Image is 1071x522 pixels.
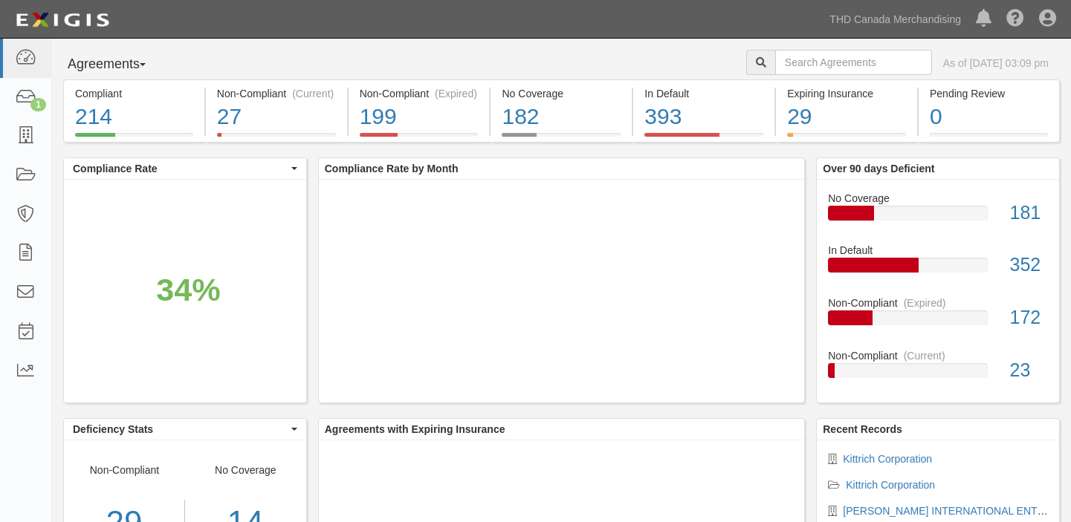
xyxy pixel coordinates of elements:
[64,158,306,179] button: Compliance Rate
[30,98,46,111] div: 1
[360,101,479,133] div: 199
[823,423,902,435] b: Recent Records
[63,50,175,79] button: Agreements
[156,267,221,313] div: 34%
[823,163,934,174] b: Over 90 days Deficient
[919,133,1060,145] a: Pending Review0
[930,86,1048,101] div: Pending Review
[999,200,1059,226] div: 181
[787,86,906,101] div: Expiring Insurance
[217,101,336,133] div: 27
[817,348,1059,363] div: Non-Compliant
[999,357,1059,384] div: 23
[843,453,932,465] a: Kittrich Corporation
[644,101,763,133] div: 393
[787,101,906,133] div: 29
[776,133,917,145] a: Expiring Insurance29
[828,296,1048,348] a: Non-Compliant(Expired)172
[491,133,632,145] a: No Coverage182
[817,191,1059,206] div: No Coverage
[63,133,204,145] a: Compliant214
[828,191,1048,244] a: No Coverage181
[817,243,1059,258] div: In Default
[828,348,1048,390] a: Non-Compliant(Current)23
[64,419,306,440] button: Deficiency Stats
[73,161,288,176] span: Compliance Rate
[217,86,336,101] div: Non-Compliant (Current)
[325,163,459,174] b: Compliance Rate by Month
[822,4,968,34] a: THD Canada Merchandising
[644,86,763,101] div: In Default
[292,86,334,101] div: (Current)
[75,86,193,101] div: Compliant
[930,101,1048,133] div: 0
[73,422,288,437] span: Deficiency Stats
[817,296,1059,310] div: Non-Compliant
[435,86,477,101] div: (Expired)
[943,56,1049,71] div: As of [DATE] 03:09 pm
[325,423,505,435] b: Agreements with Expiring Insurance
[11,7,114,33] img: logo-5460c22ac91f19d4615b14bd174203de0afe785f0fc80cf4dbbc73dc1793850b.png
[904,348,945,363] div: (Current)
[1006,10,1024,28] i: Help Center - Complianz
[828,243,1048,296] a: In Default352
[349,133,490,145] a: Non-Compliant(Expired)199
[846,479,935,491] a: Kittrich Corporation
[75,101,193,133] div: 214
[502,86,621,101] div: No Coverage
[502,101,621,133] div: 182
[904,296,946,310] div: (Expired)
[999,252,1059,278] div: 352
[633,133,774,145] a: In Default393
[999,304,1059,331] div: 172
[206,133,347,145] a: Non-Compliant(Current)27
[775,50,932,75] input: Search Agreements
[360,86,479,101] div: Non-Compliant (Expired)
